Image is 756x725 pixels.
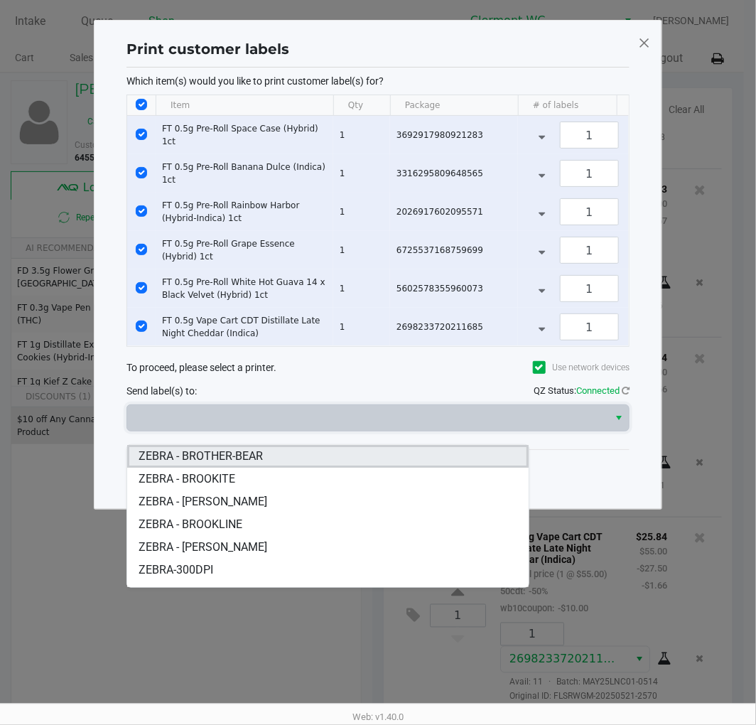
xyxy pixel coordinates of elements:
span: QZ Status: [534,385,630,396]
td: 5602578355960073 [390,269,518,308]
p: Which item(s) would you like to print customer label(s) for? [126,75,630,87]
td: FT 0.5g Pre-Roll Space Case (Hybrid) 1ct [156,116,333,154]
span: ZEBRA - BRUCITE [139,584,227,601]
span: To proceed, please select a printer. [126,362,276,373]
div: Data table [127,95,629,346]
input: Select Row [136,167,147,178]
span: Web: v1.40.0 [352,711,404,722]
span: ZEBRA - BROOKITE [139,471,235,488]
td: 6725537168759699 [390,231,518,269]
input: Select Row [136,282,147,294]
td: 1 [333,269,390,308]
td: 1 [333,154,390,193]
input: Select Row [136,205,147,217]
input: Select Row [136,321,147,332]
th: Package [390,95,518,116]
input: Select Row [136,244,147,255]
td: FT 0.5g Pre-Roll Rainbow Harbor (Hybrid-Indica) 1ct [156,193,333,231]
input: Select All Rows [136,99,147,110]
span: Send label(s) to: [126,385,197,397]
span: ZEBRA - [PERSON_NAME] [139,493,267,510]
td: FT 0.5g Pre-Roll Grape Essence (Hybrid) 1ct [156,231,333,269]
span: ZEBRA - BROTHER-BEAR [139,448,263,465]
td: 2698233720211685 [390,308,518,346]
th: # of labels [518,95,660,116]
span: ZEBRA - BROOKLINE [139,516,242,533]
td: 1 [333,231,390,269]
label: Use network devices [533,361,630,374]
td: 2026917602095571 [390,193,518,231]
td: FT 0.5g Vape Cart CDT Distillate Late Night Cheddar (Indica) [156,308,333,346]
input: Select Row [136,129,147,140]
td: 3692917980921283 [390,116,518,154]
th: Item [156,95,333,116]
td: 1 [333,193,390,231]
td: FT 0.5g Pre-Roll Banana Dulce (Indica) 1ct [156,154,333,193]
td: 1 [333,308,390,346]
th: Qty [333,95,390,116]
td: FT 0.5g Pre-Roll White Hot Guava 14 x Black Velvet (Hybrid) 1ct [156,269,333,308]
td: 1 [333,116,390,154]
span: Connected [576,385,620,396]
h1: Print customer labels [126,38,289,60]
span: ZEBRA - [PERSON_NAME] [139,539,267,556]
button: Select [608,405,629,431]
span: ZEBRA-300DPI [139,562,213,579]
td: 3316295809648565 [390,154,518,193]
